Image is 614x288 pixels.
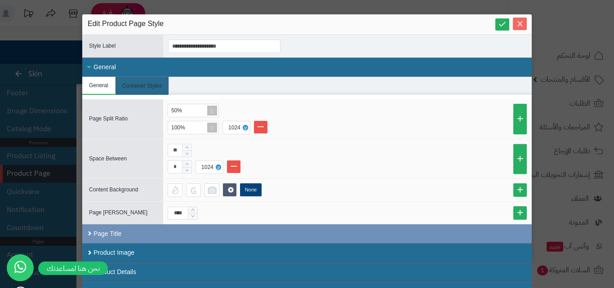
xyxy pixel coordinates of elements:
span: 50% [171,107,182,114]
span: Increase Value [182,144,191,151]
span: Decrease Value [188,213,197,219]
span: Edit Product Page Style [88,19,164,30]
div: 1024 [199,161,218,173]
span: Page Split Ratio [89,115,128,122]
div: 1024 [226,121,245,134]
li: Container Styles [116,77,169,95]
span: Space Between [89,155,127,162]
span: Increase Value [182,161,191,167]
span: 100% [171,124,185,131]
div: General [82,58,532,77]
span: Page [PERSON_NAME] [89,209,147,216]
span: Decrease Value [182,167,191,173]
div: Product Details [82,262,532,282]
div: Page Title [82,224,532,243]
span: Decrease Value [182,151,191,157]
span: Style Label [89,43,116,49]
div: Product Image [82,243,532,262]
span: Increase Value [188,207,197,213]
span: Content Background [89,186,138,193]
button: Close [513,18,527,30]
li: General [82,77,116,95]
label: None [240,183,262,196]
